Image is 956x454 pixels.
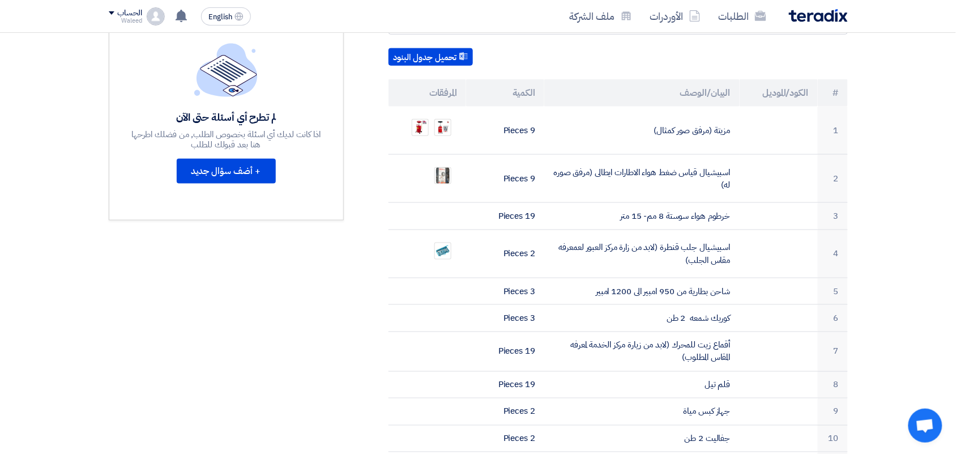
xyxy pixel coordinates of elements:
[908,409,942,443] div: Open chat
[435,244,451,258] img: WhatsApp_Image__at__1758117160394.jpeg
[466,230,544,278] td: 2 Pieces
[544,230,740,278] td: اسبيشيال جلب قنطرة (لابد من زارة مركز العبور لعمعرفه مقاس الجلب)
[147,7,165,26] img: profile_test.png
[818,398,848,426] td: 9
[789,9,848,22] img: Teradix logo
[561,3,641,29] a: ملف الشركة
[544,278,740,305] td: شاحن بطارية من 950 امبير الى 1200 امبير
[740,79,818,107] th: الكود/الموديل
[818,203,848,230] td: 3
[466,278,544,305] td: 3 Pieces
[544,79,740,107] th: البيان/الوصف
[818,425,848,452] td: 10
[818,305,848,332] td: 6
[389,48,473,66] button: تحميل جدول البنود
[466,155,544,203] td: 9 Pieces
[118,9,142,18] div: الحساب
[818,278,848,305] td: 5
[641,3,710,29] a: الأوردرات
[177,159,276,184] button: + أضف سؤال جديد
[466,371,544,398] td: 19 Pieces
[818,79,848,107] th: #
[130,111,322,124] div: لم تطرح أي أسئلة حتى الآن
[201,7,251,26] button: English
[435,166,451,186] img: IMGWA__1758116942569.jpg
[818,371,848,398] td: 8
[466,107,544,155] td: 9 Pieces
[389,79,467,107] th: المرفقات
[818,107,848,155] td: 1
[208,13,232,21] span: English
[544,155,740,203] td: اسبيشيال قياس ضغط هواء الاطارات ايطالى (مرفق صوره له)
[130,129,322,150] div: اذا كانت لديك أي اسئلة بخصوص الطلب, من فضلك اطرحها هنا بعد قبولك للطلب
[544,425,740,452] td: جفاليت 2 طن
[710,3,775,29] a: الطلبات
[466,203,544,230] td: 19 Pieces
[818,332,848,371] td: 7
[818,155,848,203] td: 2
[544,398,740,426] td: جهاز كبس مياة
[466,398,544,426] td: 2 Pieces
[544,305,740,332] td: كوريك شمعه 2 طن
[466,305,544,332] td: 3 Pieces
[818,230,848,278] td: 4
[466,332,544,371] td: 19 Pieces
[466,425,544,452] td: 2 Pieces
[466,79,544,107] th: الكمية
[412,120,428,135] img: WhatsApp_Image__at__1758116777113.jpeg
[109,18,142,24] div: Waleed
[544,332,740,371] td: أقماع زيت للمحرك (لابد من زيارة مركز الخدمة لمعرفه المقاس المطلوب)
[194,43,258,96] img: empty_state_list.svg
[435,120,451,135] img: WhatsApp_Image__at__1758116770919.jpeg
[544,203,740,230] td: خرطوم هواء سوستة 8 مم- 15 متر
[544,107,740,155] td: مزيتة (مرفق صور كمثال)
[544,371,740,398] td: قلم تيل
